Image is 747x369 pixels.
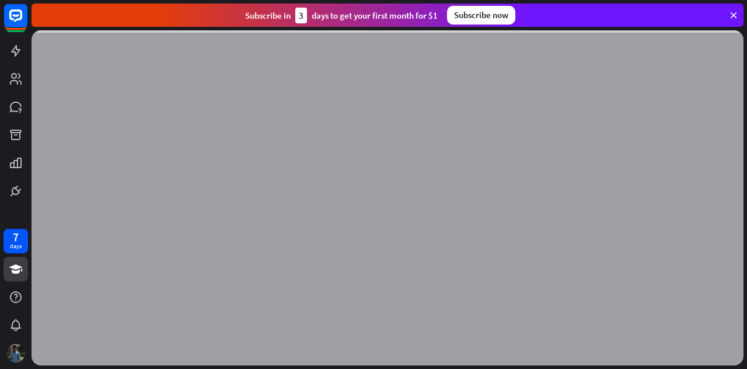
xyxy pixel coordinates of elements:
[10,242,22,250] div: days
[4,229,28,253] a: 7 days
[13,232,19,242] div: 7
[245,8,438,23] div: Subscribe in days to get your first month for $1
[295,8,307,23] div: 3
[447,6,515,25] div: Subscribe now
